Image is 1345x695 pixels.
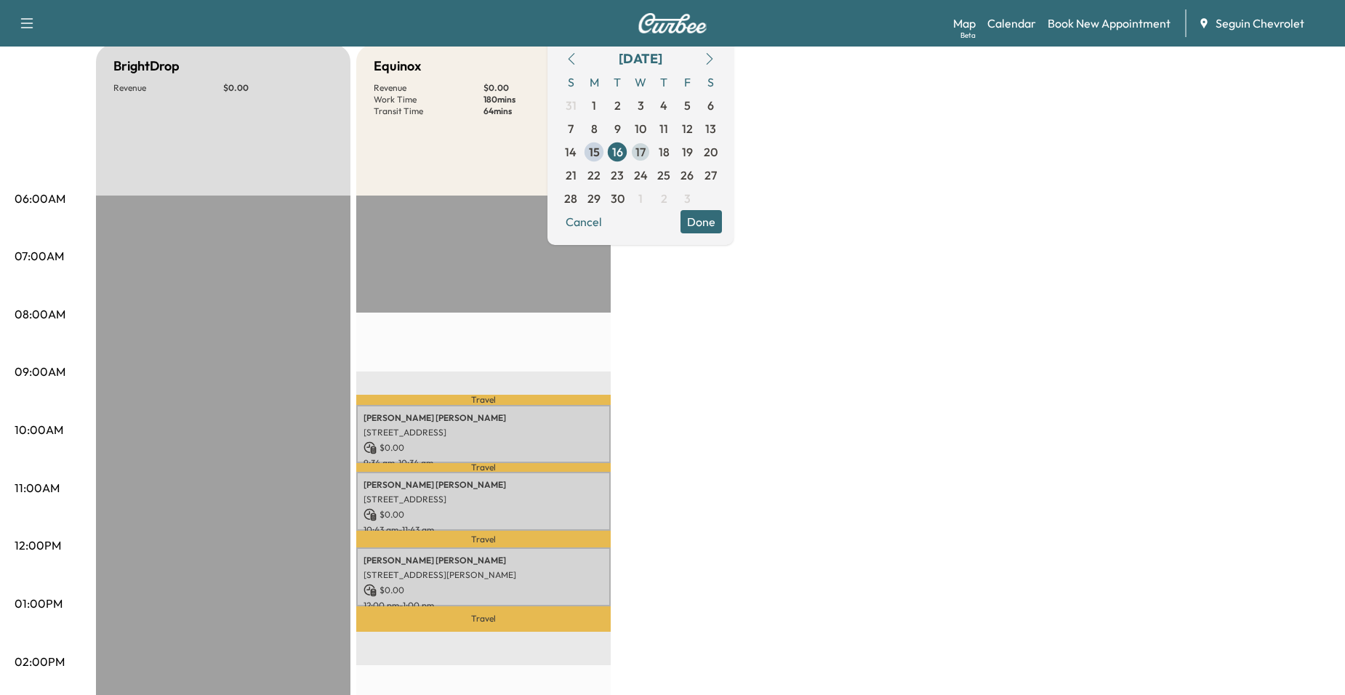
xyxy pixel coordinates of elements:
[364,457,603,469] p: 9:34 am - 10:34 am
[635,120,646,137] span: 10
[15,479,60,497] p: 11:00AM
[652,71,675,94] span: T
[680,210,722,233] button: Done
[635,143,646,161] span: 17
[364,584,603,597] p: $ 0.00
[682,120,693,137] span: 12
[587,190,601,207] span: 29
[364,600,603,611] p: 12:00 pm - 1:00 pm
[559,210,609,233] button: Cancel
[582,71,606,94] span: M
[113,82,223,94] p: Revenue
[634,166,648,184] span: 24
[113,56,180,76] h5: BrightDrop
[661,190,667,207] span: 2
[606,71,629,94] span: T
[684,190,691,207] span: 3
[374,56,421,76] h5: Equinox
[356,395,611,404] p: Travel
[699,71,722,94] span: S
[704,166,717,184] span: 27
[564,190,577,207] span: 28
[364,427,603,438] p: [STREET_ADDRESS]
[707,97,714,114] span: 6
[15,305,65,323] p: 08:00AM
[589,143,600,161] span: 15
[15,421,63,438] p: 10:00AM
[565,143,577,161] span: 14
[987,15,1036,32] a: Calendar
[483,105,593,117] p: 64 mins
[223,82,333,94] p: $ 0.00
[680,166,694,184] span: 26
[659,143,670,161] span: 18
[629,71,652,94] span: W
[374,105,483,117] p: Transit Time
[611,190,625,207] span: 30
[591,120,598,137] span: 8
[611,166,624,184] span: 23
[638,97,644,114] span: 3
[356,606,611,632] p: Travel
[614,120,621,137] span: 9
[682,143,693,161] span: 19
[619,49,662,69] div: [DATE]
[15,247,64,265] p: 07:00AM
[684,97,691,114] span: 5
[483,94,593,105] p: 180 mins
[675,71,699,94] span: F
[364,508,603,521] p: $ 0.00
[568,120,574,137] span: 7
[659,120,668,137] span: 11
[374,82,483,94] p: Revenue
[614,97,621,114] span: 2
[592,97,596,114] span: 1
[15,595,63,612] p: 01:00PM
[704,143,718,161] span: 20
[705,120,716,137] span: 13
[364,479,603,491] p: [PERSON_NAME] [PERSON_NAME]
[364,524,603,536] p: 10:43 am - 11:43 am
[953,15,976,32] a: MapBeta
[566,97,577,114] span: 31
[364,555,603,566] p: [PERSON_NAME] [PERSON_NAME]
[15,363,65,380] p: 09:00AM
[566,166,577,184] span: 21
[15,190,65,207] p: 06:00AM
[364,569,603,581] p: [STREET_ADDRESS][PERSON_NAME]
[657,166,670,184] span: 25
[660,97,667,114] span: 4
[364,441,603,454] p: $ 0.00
[612,143,623,161] span: 16
[1048,15,1171,32] a: Book New Appointment
[364,412,603,424] p: [PERSON_NAME] [PERSON_NAME]
[638,13,707,33] img: Curbee Logo
[356,463,611,472] p: Travel
[559,71,582,94] span: S
[356,531,611,547] p: Travel
[960,30,976,41] div: Beta
[374,94,483,105] p: Work Time
[638,190,643,207] span: 1
[587,166,601,184] span: 22
[364,494,603,505] p: [STREET_ADDRESS]
[1216,15,1304,32] span: Seguin Chevrolet
[483,82,593,94] p: $ 0.00
[15,537,61,554] p: 12:00PM
[15,653,65,670] p: 02:00PM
